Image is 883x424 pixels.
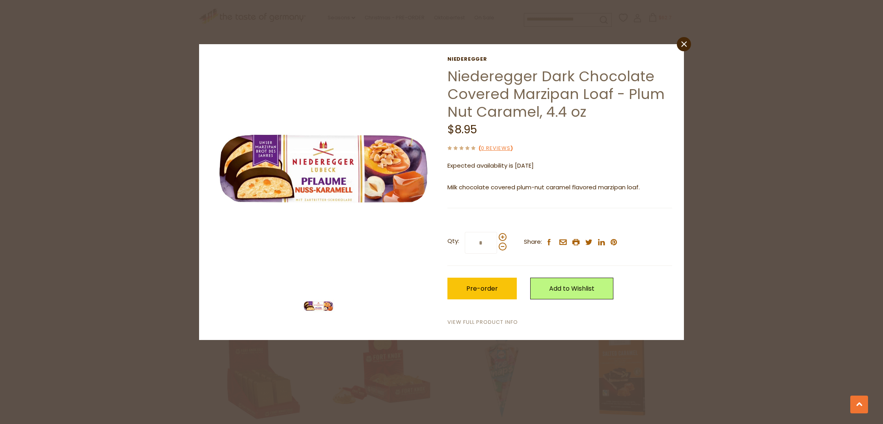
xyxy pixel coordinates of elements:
input: Qty: [465,232,497,254]
a: Niederegger Dark Chocolate Covered Marzipan Loaf - Plum Nut Caramel, 4.4 oz [447,66,665,122]
button: Pre-order [447,278,517,299]
p: Expected availability is [DATE] [447,161,672,171]
p: Milk chocolate covered plum-nut caramel flavored marzipan loaf. [447,183,672,192]
span: $8.95 [447,122,477,137]
span: Pre-order [466,284,498,293]
img: Niederegger Dark Chocolate Marzipan Loaf, plum nut caramel [211,56,436,281]
strong: Qty: [447,236,459,246]
span: Share: [524,237,542,247]
a: View Full Product Info [447,318,518,327]
img: Niederegger Dark Chocolate Marzipan Loaf, plum nut caramel [303,290,334,322]
a: 0 Reviews [481,144,510,153]
span: ( ) [479,144,513,152]
a: Add to Wishlist [530,278,613,299]
a: Niederegger [447,56,672,62]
